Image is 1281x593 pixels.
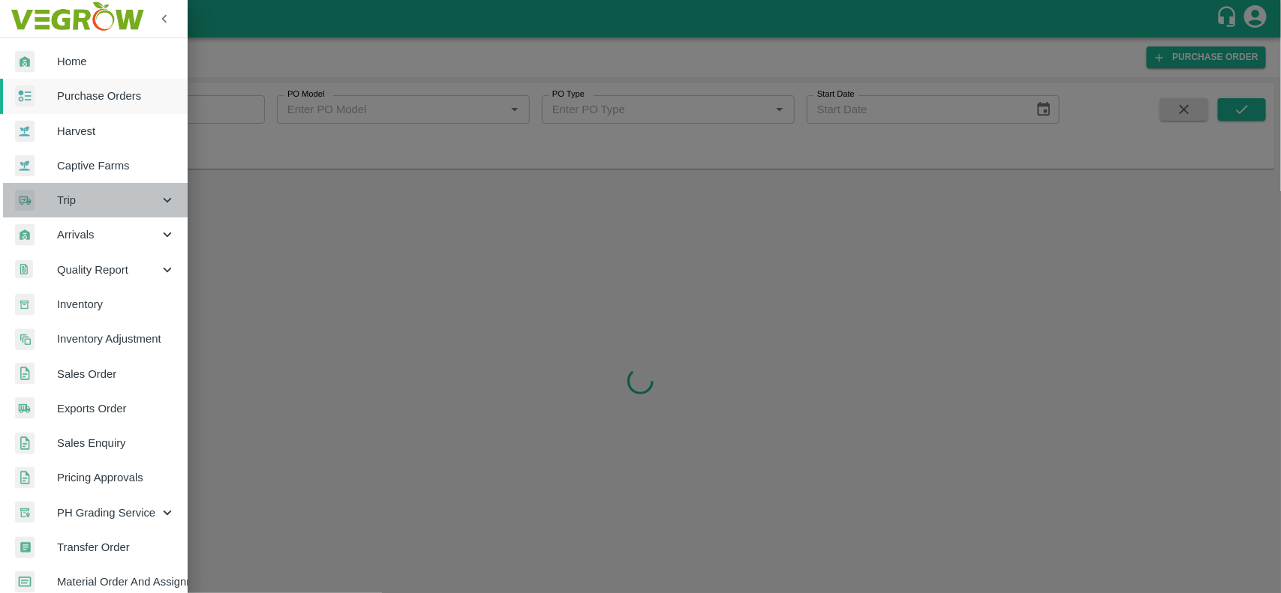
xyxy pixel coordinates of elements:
[15,537,35,559] img: whTransfer
[57,505,159,521] span: PH Grading Service
[15,190,35,211] img: delivery
[15,571,35,593] img: centralMaterial
[15,363,35,385] img: sales
[15,328,35,350] img: inventory
[15,433,35,454] img: sales
[57,400,176,417] span: Exports Order
[57,539,176,556] span: Transfer Order
[57,123,176,139] span: Harvest
[15,294,35,316] img: whInventory
[15,224,35,246] img: whArrival
[57,435,176,451] span: Sales Enquiry
[15,260,33,279] img: qualityReport
[15,502,35,523] img: whTracker
[57,574,176,590] span: Material Order And Assignment
[15,51,35,73] img: whArrival
[57,331,176,347] span: Inventory Adjustment
[57,192,159,208] span: Trip
[57,88,176,104] span: Purchase Orders
[15,154,35,177] img: harvest
[57,53,176,70] span: Home
[57,469,176,486] span: Pricing Approvals
[15,120,35,142] img: harvest
[15,467,35,489] img: sales
[57,262,159,278] span: Quality Report
[57,157,176,174] span: Captive Farms
[57,296,176,313] span: Inventory
[15,85,35,107] img: reciept
[57,226,159,243] span: Arrivals
[15,397,35,419] img: shipments
[57,366,176,382] span: Sales Order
